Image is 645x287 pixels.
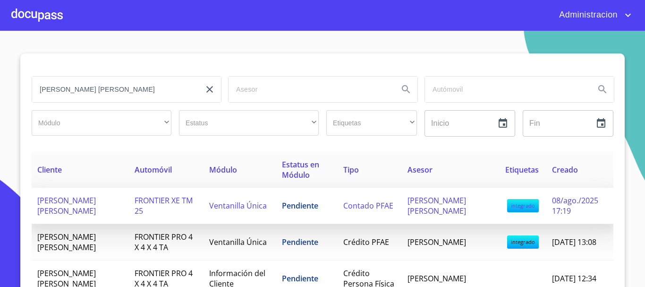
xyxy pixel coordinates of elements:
[343,237,389,247] span: Crédito PFAE
[135,165,172,175] span: Automóvil
[32,110,171,136] div: ​
[37,232,96,252] span: [PERSON_NAME] [PERSON_NAME]
[282,273,318,284] span: Pendiente
[591,78,614,101] button: Search
[507,199,539,212] span: integrado
[343,200,393,211] span: Contado PFAE
[32,77,195,102] input: search
[37,195,96,216] span: [PERSON_NAME] [PERSON_NAME]
[282,159,319,180] span: Estatus en Módulo
[282,237,318,247] span: Pendiente
[282,200,318,211] span: Pendiente
[407,273,466,284] span: [PERSON_NAME]
[552,165,578,175] span: Creado
[326,110,417,136] div: ​
[552,195,598,216] span: 08/ago./2025 17:19
[505,165,539,175] span: Etiquetas
[198,78,221,101] button: clear input
[552,273,596,284] span: [DATE] 12:34
[179,110,319,136] div: ​
[407,195,466,216] span: [PERSON_NAME] [PERSON_NAME]
[343,165,359,175] span: Tipo
[209,237,267,247] span: Ventanilla Única
[135,195,193,216] span: FRONTIER XE TM 25
[209,200,267,211] span: Ventanilla Única
[229,77,391,102] input: search
[425,77,587,102] input: search
[407,165,433,175] span: Asesor
[209,165,237,175] span: Módulo
[395,78,417,101] button: Search
[552,237,596,247] span: [DATE] 13:08
[407,237,466,247] span: [PERSON_NAME]
[552,8,622,23] span: Administracion
[135,232,193,252] span: FRONTIER PRO 4 X 4 X 4 TA
[552,8,634,23] button: account of current user
[507,235,539,249] span: integrado
[37,165,62,175] span: Cliente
